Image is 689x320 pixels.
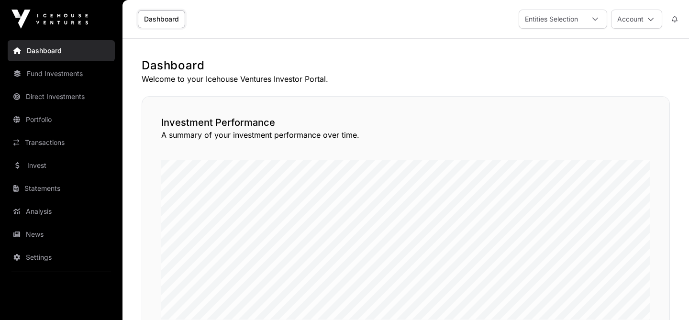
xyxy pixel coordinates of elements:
a: Direct Investments [8,86,115,107]
a: Fund Investments [8,63,115,84]
a: Transactions [8,132,115,153]
a: Analysis [8,201,115,222]
button: Account [611,10,662,29]
h2: Investment Performance [161,116,650,129]
a: Dashboard [138,10,185,28]
a: News [8,224,115,245]
a: Portfolio [8,109,115,130]
a: Invest [8,155,115,176]
img: Icehouse Ventures Logo [11,10,88,29]
a: Settings [8,247,115,268]
div: Entities Selection [519,10,584,28]
a: Dashboard [8,40,115,61]
a: Statements [8,178,115,199]
h1: Dashboard [142,58,670,73]
iframe: Chat Widget [641,274,689,320]
p: Welcome to your Icehouse Ventures Investor Portal. [142,73,670,85]
p: A summary of your investment performance over time. [161,129,650,141]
